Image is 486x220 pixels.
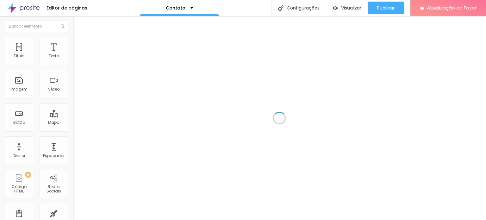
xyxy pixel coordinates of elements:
font: Redes Sociais [47,184,61,194]
img: view-1.svg [333,5,338,11]
font: Configurações [287,5,320,11]
font: Publicar [377,5,395,11]
font: Botão [13,120,25,125]
font: Texto [49,53,59,59]
font: Visualizar [341,5,361,11]
font: Divisor [13,153,25,158]
font: Título [14,53,24,59]
font: Editor de páginas [47,5,87,11]
font: Vídeo [48,86,59,92]
button: Visualizar [326,2,368,14]
button: Publicar [368,2,404,14]
font: Mapa [48,120,59,125]
font: Espaçador [43,153,65,158]
input: Buscar elemento [5,21,68,32]
font: Atualização do Fazer [427,4,477,11]
font: Imagem [10,86,28,92]
img: Ícone [278,5,283,11]
font: Código HTML [12,184,27,194]
img: Ícone [61,24,65,28]
p: Contato [166,6,185,10]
